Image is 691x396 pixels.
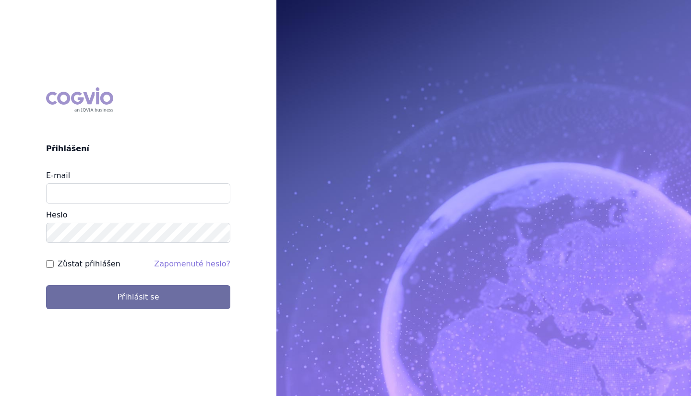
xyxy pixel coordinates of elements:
[58,258,120,270] label: Zůstat přihlášen
[154,259,230,268] a: Zapomenuté heslo?
[46,87,113,112] div: COGVIO
[46,143,230,155] h2: Přihlášení
[46,210,67,219] label: Heslo
[46,285,230,309] button: Přihlásit se
[46,171,70,180] label: E-mail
